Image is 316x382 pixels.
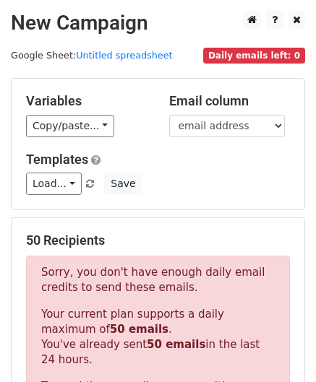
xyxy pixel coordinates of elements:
h5: 50 Recipients [26,233,290,248]
a: Untitled spreadsheet [76,50,172,61]
p: Sorry, you don't have enough daily email credits to send these emails. [41,265,275,295]
h2: New Campaign [11,11,305,35]
iframe: Chat Widget [244,313,316,382]
a: Load... [26,173,82,195]
strong: 50 emails [110,323,168,336]
small: Google Sheet: [11,50,173,61]
span: Daily emails left: 0 [203,48,305,64]
p: Your current plan supports a daily maximum of . You've already sent in the last 24 hours. [41,307,275,368]
a: Daily emails left: 0 [203,50,305,61]
h5: Variables [26,93,148,109]
a: Copy/paste... [26,115,114,137]
button: Save [104,173,142,195]
a: Templates [26,152,88,167]
strong: 50 emails [147,338,205,351]
h5: Email column [169,93,291,109]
